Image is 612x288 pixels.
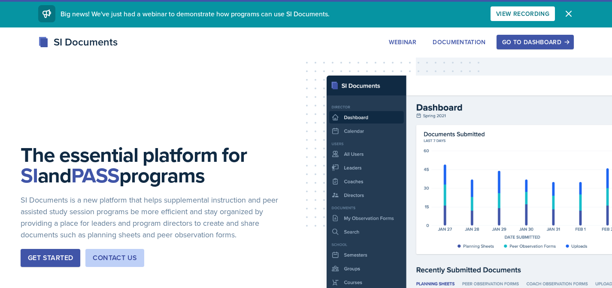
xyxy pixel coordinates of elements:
button: View Recording [491,6,555,21]
div: Go to Dashboard [502,39,568,45]
button: Documentation [427,35,491,49]
div: View Recording [496,10,549,17]
button: Go to Dashboard [497,35,574,49]
div: SI Documents [38,34,118,50]
div: Get Started [28,253,73,263]
button: Contact Us [85,249,144,267]
div: Documentation [433,39,486,45]
div: Webinar [389,39,416,45]
span: Big news! We've just had a webinar to demonstrate how programs can use SI Documents. [61,9,330,18]
button: Webinar [383,35,422,49]
button: Get Started [21,249,80,267]
div: Contact Us [93,253,137,263]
